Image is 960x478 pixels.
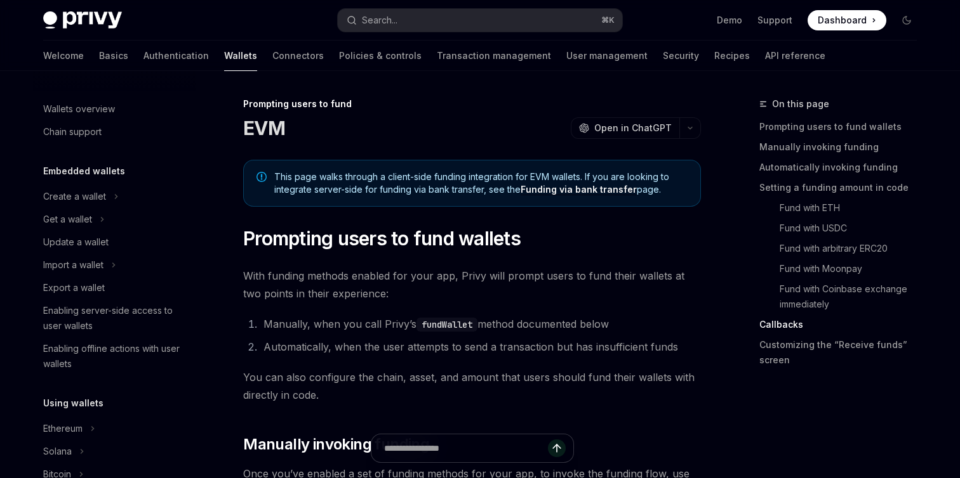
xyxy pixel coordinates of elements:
[759,157,927,178] a: Automatically invoking funding
[757,14,792,27] a: Support
[566,41,648,71] a: User management
[33,299,196,337] a: Enabling server-side access to user wallets
[43,101,115,117] div: Wallets overview
[43,444,72,459] div: Solana
[780,218,927,238] a: Fund with USDC
[33,120,196,143] a: Chain support
[43,164,125,179] h5: Embedded wallets
[243,227,521,250] span: Prompting users to fund wallets
[437,41,551,71] a: Transaction management
[33,337,196,375] a: Enabling offline actions with user wallets
[780,279,927,314] a: Fund with Coinbase exchange immediately
[780,198,927,218] a: Fund with ETH
[257,172,267,182] svg: Note
[43,124,102,139] div: Chain support
[272,41,324,71] a: Connectors
[663,41,699,71] a: Security
[594,122,672,134] span: Open in ChatGPT
[548,439,566,457] button: Send message
[33,276,196,299] a: Export a wallet
[43,189,106,204] div: Create a wallet
[43,257,103,273] div: Import a wallet
[99,41,128,71] a: Basics
[274,171,688,196] span: This page walks through a client-side funding integration for EVM wallets. If you are looking to ...
[339,41,422,71] a: Policies & controls
[759,178,927,198] a: Setting a funding amount in code
[759,137,927,157] a: Manually invoking funding
[43,41,84,71] a: Welcome
[772,96,829,112] span: On this page
[759,117,927,137] a: Prompting users to fund wallets
[601,15,615,25] span: ⌘ K
[33,231,196,254] a: Update a wallet
[780,259,927,279] a: Fund with Moonpay
[43,212,92,227] div: Get a wallet
[759,314,927,335] a: Callbacks
[717,14,742,27] a: Demo
[143,41,209,71] a: Authentication
[338,9,622,32] button: Search...⌘K
[43,280,105,295] div: Export a wallet
[818,14,867,27] span: Dashboard
[571,117,679,139] button: Open in ChatGPT
[224,41,257,71] a: Wallets
[759,335,927,370] a: Customizing the “Receive funds” screen
[243,267,701,302] span: With funding methods enabled for your app, Privy will prompt users to fund their wallets at two p...
[43,303,188,333] div: Enabling server-side access to user wallets
[808,10,886,30] a: Dashboard
[521,184,637,195] a: Funding via bank transfer
[362,13,397,28] div: Search...
[765,41,825,71] a: API reference
[43,341,188,371] div: Enabling offline actions with user wallets
[260,338,701,356] li: Automatically, when the user attempts to send a transaction but has insufficient funds
[243,368,701,404] span: You can also configure the chain, asset, and amount that users should fund their wallets with dir...
[897,10,917,30] button: Toggle dark mode
[43,396,103,411] h5: Using wallets
[260,315,701,333] li: Manually, when you call Privy’s method documented below
[43,235,109,250] div: Update a wallet
[243,117,285,139] h1: EVM
[43,11,122,29] img: dark logo
[780,238,927,259] a: Fund with arbitrary ERC20
[417,318,477,332] code: fundWallet
[714,41,750,71] a: Recipes
[33,98,196,120] a: Wallets overview
[43,421,83,436] div: Ethereum
[243,98,701,110] div: Prompting users to fund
